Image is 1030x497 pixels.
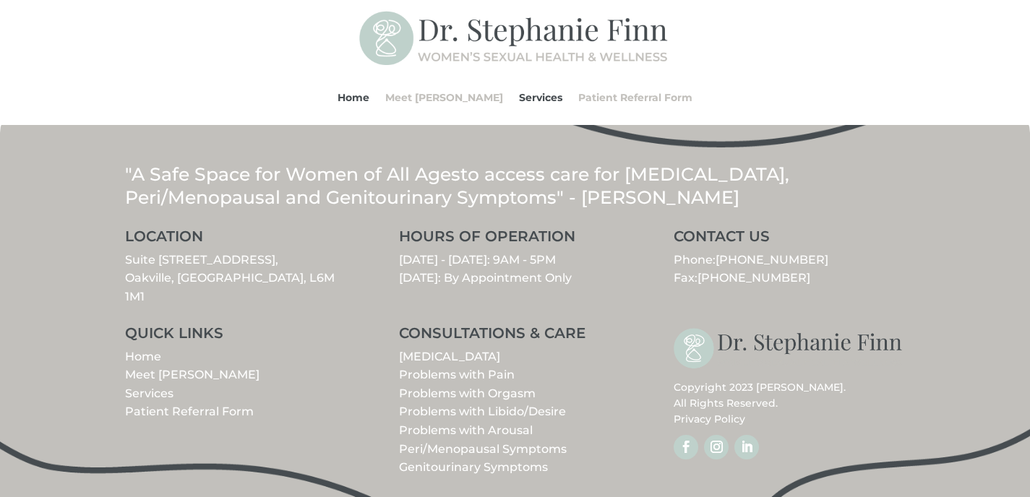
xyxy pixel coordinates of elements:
p: "A Safe Space for Women of All Ages [125,163,906,209]
a: Patient Referral Form [125,405,254,418]
a: [PHONE_NUMBER] [716,253,828,267]
a: Meet [PERSON_NAME] [125,368,259,381]
span: to access care for [MEDICAL_DATA], Peri/Menopausal and Genitourinary Symptoms" - [PERSON_NAME] [125,163,789,209]
a: Services [125,386,173,400]
img: stephanie-finn-logo-dark [674,326,905,372]
a: Problems with Libido/Desire [399,405,566,418]
p: Copyright 2023 [PERSON_NAME]. All Rights Reserved. [674,379,905,428]
a: Problems with Arousal [399,423,533,437]
a: Follow on Facebook [674,435,698,459]
a: Follow on Instagram [704,435,729,459]
h3: CONSULTATIONS & CARE [399,326,630,347]
a: Suite [STREET_ADDRESS],Oakville, [GEOGRAPHIC_DATA], L6M 1M1 [125,253,335,303]
a: Meet [PERSON_NAME] [385,70,503,125]
a: Follow on LinkedIn [734,435,759,459]
p: Phone: Fax: [674,251,905,288]
a: Privacy Policy [674,412,745,425]
a: Problems with Pain [399,368,515,381]
a: Home [125,350,161,363]
span: [PHONE_NUMBER] [698,271,810,285]
h3: HOURS OF OPERATION [399,229,630,251]
h3: QUICK LINKS [125,326,356,347]
a: Home [338,70,369,125]
a: Services [519,70,562,125]
a: Peri/Menopausal Symptoms [399,442,567,456]
h3: LOCATION [125,229,356,251]
a: [MEDICAL_DATA] [399,350,500,363]
p: [DATE] - [DATE]: 9AM - 5PM [DATE]: By Appointment Only [399,251,630,288]
a: Patient Referral Form [578,70,692,125]
h3: CONTACT US [674,229,905,251]
a: Genitourinary Symptoms [399,460,548,474]
a: Problems with Orgasm [399,386,536,400]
